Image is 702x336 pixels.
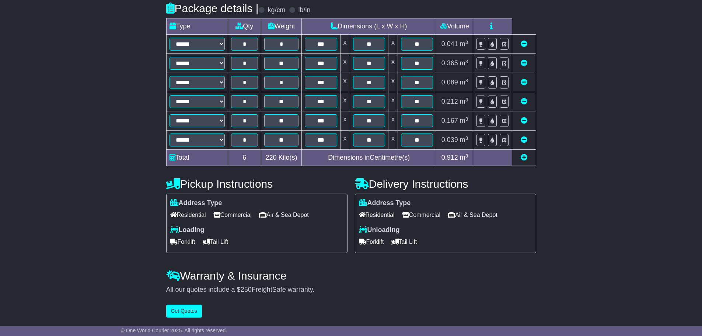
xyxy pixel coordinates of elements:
[441,98,458,105] span: 0.212
[448,209,497,221] span: Air & Sea Depot
[441,59,458,67] span: 0.365
[359,226,400,234] label: Unloading
[388,35,398,54] td: x
[388,54,398,73] td: x
[460,40,468,48] span: m
[441,154,458,161] span: 0.912
[340,131,350,150] td: x
[465,59,468,64] sup: 3
[521,117,527,124] a: Remove this item
[521,59,527,67] a: Remove this item
[228,150,261,166] td: 6
[340,92,350,111] td: x
[298,6,310,14] label: lb/in
[391,236,417,247] span: Tail Lift
[166,305,202,318] button: Get Quotes
[266,154,277,161] span: 220
[441,40,458,48] span: 0.041
[355,178,536,190] h4: Delivery Instructions
[465,153,468,159] sup: 3
[441,79,458,86] span: 0.089
[460,136,468,143] span: m
[388,73,398,92] td: x
[170,226,205,234] label: Loading
[388,131,398,150] td: x
[460,59,468,67] span: m
[166,286,536,294] div: All our quotes include a $ FreightSafe warranty.
[359,236,384,247] span: Forklift
[166,150,228,166] td: Total
[241,286,252,293] span: 250
[441,117,458,124] span: 0.167
[121,328,227,333] span: © One World Courier 2025. All rights reserved.
[340,54,350,73] td: x
[302,18,436,35] td: Dimensions (L x W x H)
[340,73,350,92] td: x
[340,35,350,54] td: x
[302,150,436,166] td: Dimensions in Centimetre(s)
[465,78,468,83] sup: 3
[388,111,398,131] td: x
[465,97,468,103] sup: 3
[170,236,195,247] span: Forklift
[441,136,458,143] span: 0.039
[228,18,261,35] td: Qty
[340,111,350,131] td: x
[465,39,468,45] sup: 3
[521,40,527,48] a: Remove this item
[460,117,468,124] span: m
[166,18,228,35] td: Type
[166,2,259,14] h4: Package details |
[521,98,527,105] a: Remove this item
[170,209,206,221] span: Residential
[359,209,395,221] span: Residential
[388,92,398,111] td: x
[460,98,468,105] span: m
[203,236,228,247] span: Tail Lift
[259,209,309,221] span: Air & Sea Depot
[170,199,222,207] label: Address Type
[521,136,527,143] a: Remove this item
[268,6,285,14] label: kg/cm
[261,150,302,166] td: Kilo(s)
[521,79,527,86] a: Remove this item
[436,18,473,35] td: Volume
[460,79,468,86] span: m
[521,154,527,161] a: Add new item
[460,154,468,161] span: m
[359,199,411,207] label: Address Type
[166,270,536,282] h4: Warranty & Insurance
[213,209,252,221] span: Commercial
[465,116,468,122] sup: 3
[166,178,347,190] h4: Pickup Instructions
[261,18,302,35] td: Weight
[465,135,468,141] sup: 3
[402,209,440,221] span: Commercial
